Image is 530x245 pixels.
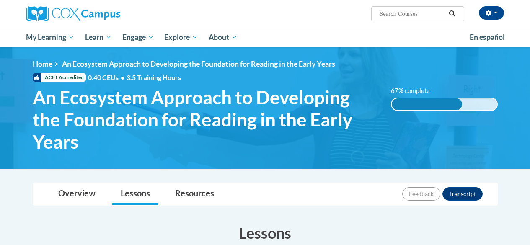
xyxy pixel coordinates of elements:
span: 0.40 CEUs [88,73,127,82]
span: Explore [164,32,198,42]
h3: Lessons [33,222,498,243]
span: En español [470,33,505,41]
a: About [203,28,243,47]
div: 67% complete [392,98,462,110]
a: Learn [80,28,117,47]
button: Feedback [402,187,440,201]
a: Cox Campus [26,6,177,21]
span: My Learning [26,32,74,42]
span: An Ecosystem Approach to Developing the Foundation for Reading in the Early Years [62,59,335,68]
img: Cox Campus [26,6,120,21]
a: Engage [117,28,159,47]
label: 67% complete [391,86,439,95]
a: En español [464,28,510,46]
span: IACET Accredited [33,73,86,82]
a: Lessons [112,183,158,205]
button: Transcript [442,187,483,201]
button: Search [446,9,458,19]
a: Home [33,59,52,68]
a: My Learning [21,28,80,47]
a: Overview [50,183,104,205]
span: • [121,73,124,81]
span: An Ecosystem Approach to Developing the Foundation for Reading in the Early Years [33,86,378,152]
input: Search Courses [379,9,446,19]
span: 3.5 Training Hours [127,73,181,81]
span: Engage [122,32,154,42]
span: About [209,32,237,42]
button: Account Settings [479,6,504,20]
span: Learn [85,32,111,42]
a: Explore [159,28,203,47]
a: Resources [167,183,222,205]
div: Main menu [20,28,510,47]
